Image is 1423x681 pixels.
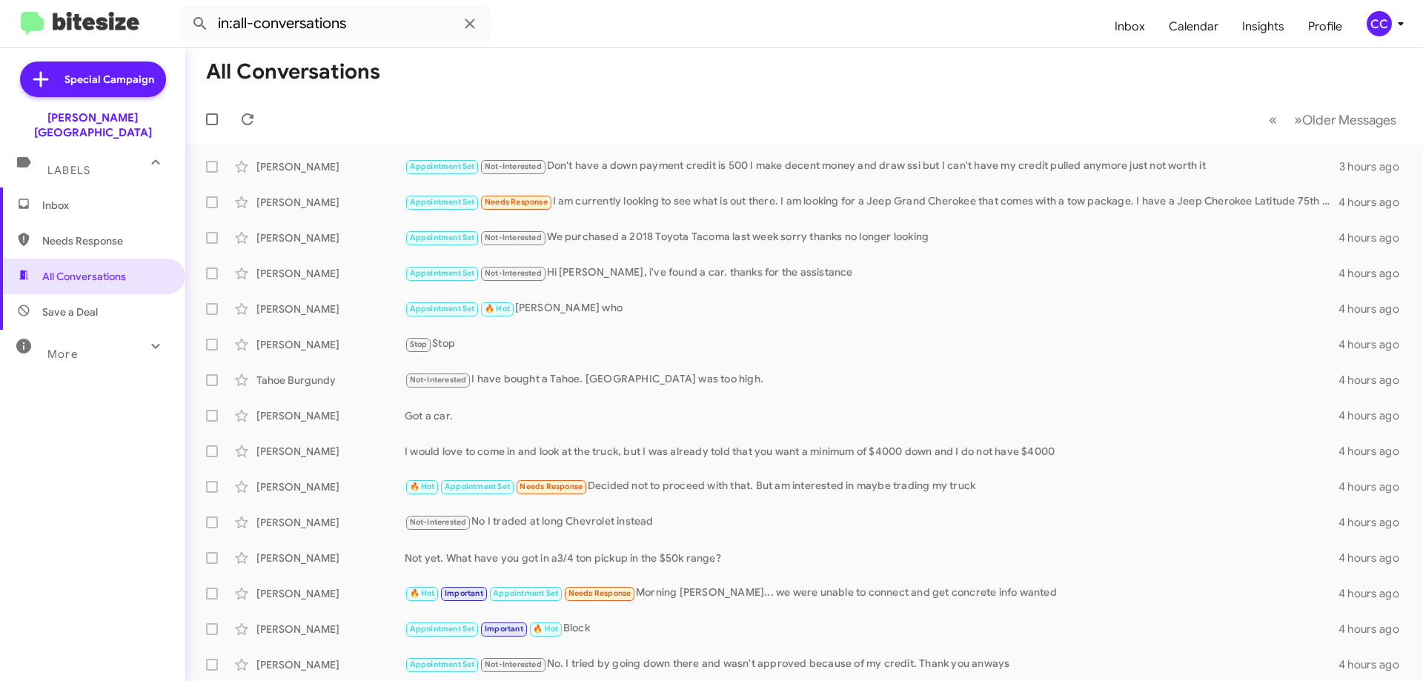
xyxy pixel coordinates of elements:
[485,304,510,313] span: 🔥 Hot
[405,514,1339,531] div: No I traded at long Chevrolet instead
[256,551,405,565] div: [PERSON_NAME]
[410,197,475,207] span: Appointment Set
[410,375,467,385] span: Not-Interested
[20,62,166,97] a: Special Campaign
[1339,551,1411,565] div: 4 hours ago
[405,300,1339,317] div: [PERSON_NAME] who
[206,60,380,84] h1: All Conversations
[1157,5,1230,48] a: Calendar
[1339,266,1411,281] div: 4 hours ago
[485,233,542,242] span: Not-Interested
[1285,104,1405,135] button: Next
[533,624,558,634] span: 🔥 Hot
[1339,622,1411,637] div: 4 hours ago
[405,444,1339,459] div: I would love to come in and look at the truck, but I was already told that you want a minimum of ...
[42,233,168,248] span: Needs Response
[256,408,405,423] div: [PERSON_NAME]
[410,517,467,527] span: Not-Interested
[1339,586,1411,601] div: 4 hours ago
[405,551,1339,565] div: Not yet. What have you got in a3/4 ton pickup in the $50k range?
[1339,337,1411,352] div: 4 hours ago
[256,657,405,672] div: [PERSON_NAME]
[410,339,428,349] span: Stop
[47,348,78,361] span: More
[485,660,542,669] span: Not-Interested
[410,588,435,598] span: 🔥 Hot
[1339,515,1411,530] div: 4 hours ago
[1339,230,1411,245] div: 4 hours ago
[179,6,491,41] input: Search
[256,266,405,281] div: [PERSON_NAME]
[405,620,1339,637] div: Block
[410,624,475,634] span: Appointment Set
[410,304,475,313] span: Appointment Set
[493,588,558,598] span: Appointment Set
[485,197,548,207] span: Needs Response
[256,195,405,210] div: [PERSON_NAME]
[405,585,1339,602] div: Morning [PERSON_NAME]... we were unable to connect and get concrete info wanted
[410,482,435,491] span: 🔥 Hot
[256,444,405,459] div: [PERSON_NAME]
[445,588,483,598] span: Important
[1103,5,1157,48] a: Inbox
[405,408,1339,423] div: Got a car.
[1302,112,1396,128] span: Older Messages
[410,268,475,278] span: Appointment Set
[568,588,631,598] span: Needs Response
[1339,195,1411,210] div: 4 hours ago
[1269,110,1277,129] span: «
[410,233,475,242] span: Appointment Set
[1339,408,1411,423] div: 4 hours ago
[1339,479,1411,494] div: 4 hours ago
[256,479,405,494] div: [PERSON_NAME]
[1339,159,1411,174] div: 3 hours ago
[1354,11,1407,36] button: CC
[256,515,405,530] div: [PERSON_NAME]
[410,660,475,669] span: Appointment Set
[1339,373,1411,388] div: 4 hours ago
[42,198,168,213] span: Inbox
[405,229,1339,246] div: We purchased a 2018 Toyota Tacoma last week sorry thanks no longer looking
[256,230,405,245] div: [PERSON_NAME]
[256,586,405,601] div: [PERSON_NAME]
[1260,104,1286,135] button: Previous
[47,164,90,177] span: Labels
[1339,302,1411,316] div: 4 hours ago
[256,159,405,174] div: [PERSON_NAME]
[485,162,542,171] span: Not-Interested
[256,622,405,637] div: [PERSON_NAME]
[42,269,126,284] span: All Conversations
[1367,11,1392,36] div: CC
[1296,5,1354,48] a: Profile
[1294,110,1302,129] span: »
[64,72,154,87] span: Special Campaign
[405,656,1339,673] div: No. I tried by going down there and wasn't approved because of my credit. Thank you anways
[405,193,1339,210] div: I am currently looking to see what is out there. I am looking for a Jeep Grand Cherokee that come...
[485,268,542,278] span: Not-Interested
[445,482,510,491] span: Appointment Set
[405,265,1339,282] div: Hi [PERSON_NAME], i've found a car. thanks for the assistance
[520,482,583,491] span: Needs Response
[1339,657,1411,672] div: 4 hours ago
[410,162,475,171] span: Appointment Set
[1261,104,1405,135] nav: Page navigation example
[42,305,98,319] span: Save a Deal
[256,302,405,316] div: [PERSON_NAME]
[405,371,1339,388] div: I have bought a Tahoe. [GEOGRAPHIC_DATA] was too high.
[256,373,405,388] div: Tahoe Burgundy
[1339,444,1411,459] div: 4 hours ago
[485,624,523,634] span: Important
[405,158,1339,175] div: Don't have a down payment credit is 500 I make decent money and draw ssi but I can't have my cred...
[1230,5,1296,48] a: Insights
[405,336,1339,353] div: Stop
[256,337,405,352] div: [PERSON_NAME]
[405,478,1339,495] div: Decided not to proceed with that. But am interested in maybe trading my truck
